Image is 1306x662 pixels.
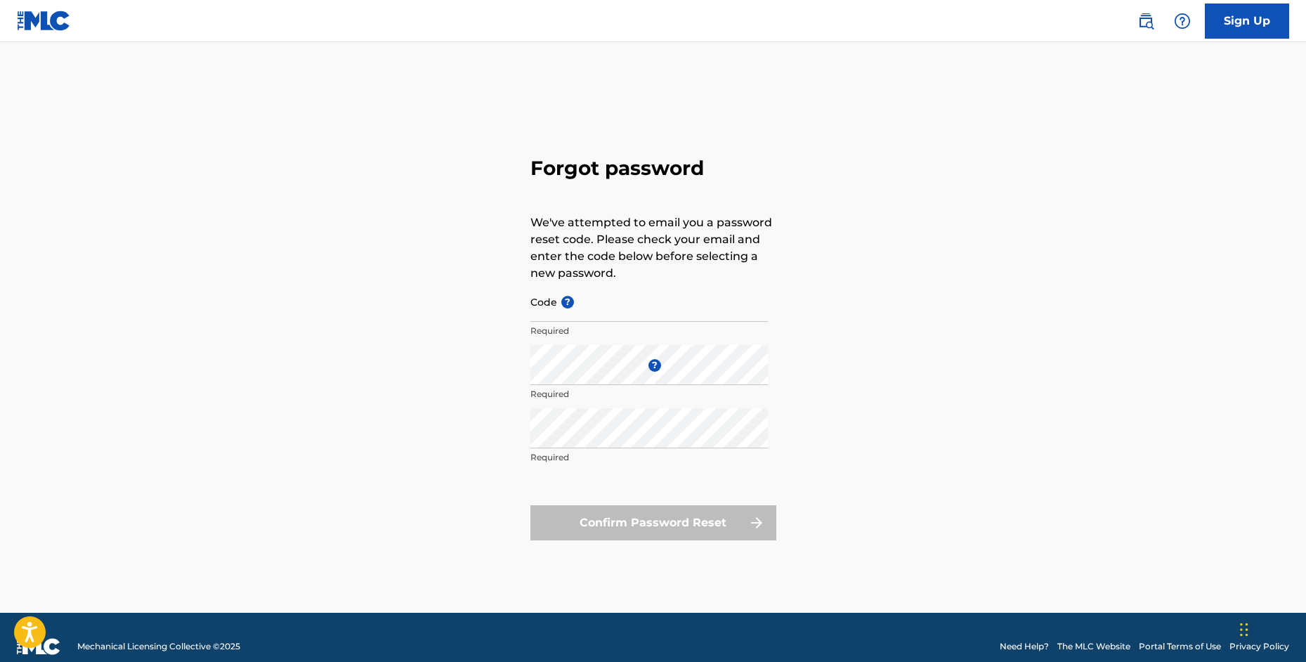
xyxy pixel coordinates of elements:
img: logo [17,638,60,655]
span: ? [648,359,661,372]
span: Mechanical Licensing Collective © 2025 [77,640,240,653]
div: Help [1168,7,1196,35]
img: help [1174,13,1191,30]
a: Portal Terms of Use [1139,640,1221,653]
a: Privacy Policy [1229,640,1289,653]
p: Required [530,451,768,464]
span: ? [561,296,574,309]
a: The MLC Website [1057,640,1130,653]
p: Required [530,388,768,401]
div: Drag [1240,609,1248,651]
p: Required [530,325,768,337]
a: Sign Up [1205,4,1289,39]
h3: Forgot password [530,156,776,181]
a: Need Help? [1000,640,1049,653]
img: search [1137,13,1154,30]
img: MLC Logo [17,11,71,31]
a: Public Search [1132,7,1160,35]
p: We've attempted to email you a password reset code. Please check your email and enter the code be... [530,214,776,282]
iframe: Chat Widget [1236,595,1306,662]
